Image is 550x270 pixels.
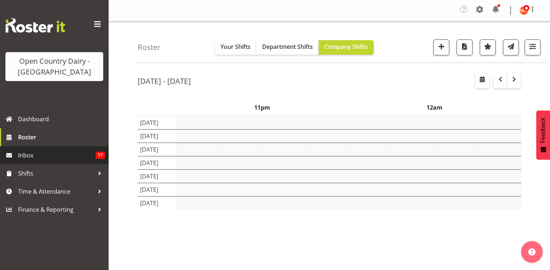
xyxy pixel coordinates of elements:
img: help-xxl-2.png [528,248,536,256]
span: Dashboard [18,114,105,125]
span: Finance & Reporting [18,204,94,215]
span: Roster [18,132,105,143]
button: Filter Shifts [525,39,541,55]
td: [DATE] [138,116,176,130]
th: 12am [348,100,521,116]
span: Shifts [18,168,94,179]
button: Feedback - Show survey [536,110,550,160]
td: [DATE] [138,183,176,197]
button: Company Shifts [319,40,374,55]
button: Select a specific date within the roster. [475,74,489,88]
td: [DATE] [138,130,176,143]
td: [DATE] [138,156,176,170]
button: Department Shifts [256,40,319,55]
button: Send a list of all shifts for the selected filtered period to all rostered employees. [503,39,519,55]
span: Time & Attendance [18,186,94,197]
h2: [DATE] - [DATE] [138,76,191,86]
td: [DATE] [138,197,176,210]
div: Open Country Dairy - [GEOGRAPHIC_DATA] [13,56,96,77]
td: [DATE] [138,143,176,156]
span: Department Shifts [262,43,313,51]
img: milkreception-horotiu8286.jpg [520,6,528,15]
button: Download a PDF of the roster according to the set date range. [457,39,473,55]
span: Feedback [540,118,546,143]
span: Your Shifts [221,43,251,51]
img: Rosterit website logo [5,18,65,33]
h4: Roster [138,43,161,51]
th: 11pm [176,100,348,116]
td: [DATE] [138,170,176,183]
span: Company Shifts [324,43,368,51]
button: Highlight an important date within the roster. [480,39,496,55]
span: 17 [96,152,105,159]
button: Add a new shift [433,39,449,55]
span: Inbox [18,150,96,161]
button: Your Shifts [215,40,256,55]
